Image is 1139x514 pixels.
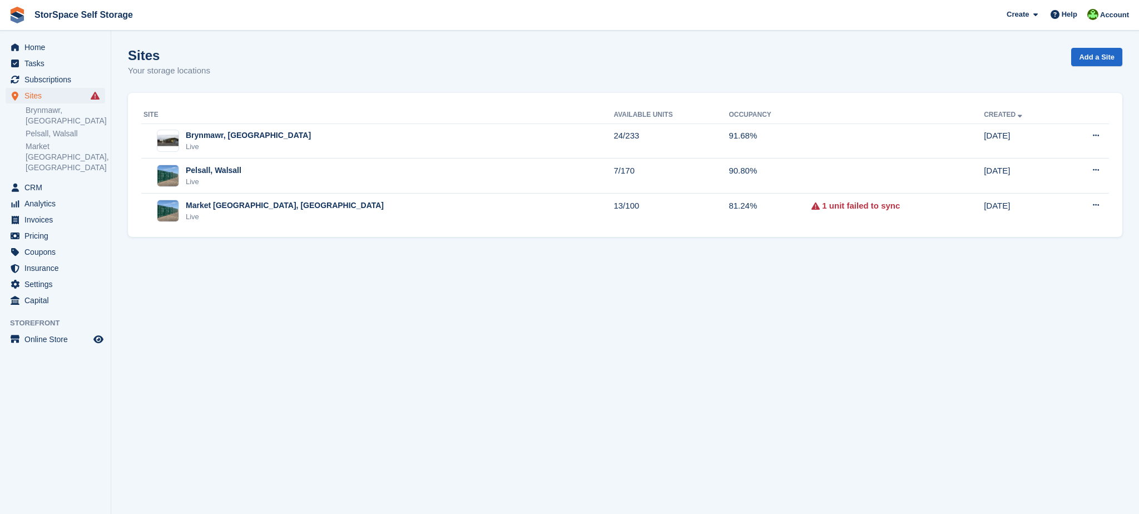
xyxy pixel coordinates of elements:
[26,105,105,126] a: Brynmawr, [GEOGRAPHIC_DATA]
[92,333,105,346] a: Preview store
[6,88,105,103] a: menu
[1007,9,1029,20] span: Create
[984,111,1024,118] a: Created
[186,176,241,187] div: Live
[24,212,91,228] span: Invoices
[24,260,91,276] span: Insurance
[26,141,105,173] a: Market [GEOGRAPHIC_DATA], [GEOGRAPHIC_DATA]
[822,200,900,212] a: 1 unit failed to sync
[186,211,384,223] div: Live
[6,39,105,55] a: menu
[6,56,105,71] a: menu
[186,141,311,152] div: Live
[30,6,137,24] a: StorSpace Self Storage
[729,106,811,124] th: Occupancy
[6,276,105,292] a: menu
[24,72,91,87] span: Subscriptions
[6,72,105,87] a: menu
[1087,9,1098,20] img: Jon Pace
[10,318,111,329] span: Storefront
[186,165,241,176] div: Pelsall, Walsall
[729,123,811,159] td: 91.68%
[128,48,210,63] h1: Sites
[24,293,91,308] span: Capital
[157,200,179,221] img: Image of Market Drayton, Shropshire site
[24,88,91,103] span: Sites
[6,260,105,276] a: menu
[6,212,105,228] a: menu
[729,194,811,228] td: 81.24%
[6,293,105,308] a: menu
[186,200,384,211] div: Market [GEOGRAPHIC_DATA], [GEOGRAPHIC_DATA]
[91,91,100,100] i: Smart entry sync failures have occurred
[157,134,179,148] img: Image of Brynmawr, South Wales site
[1100,9,1129,21] span: Account
[6,244,105,260] a: menu
[6,332,105,347] a: menu
[6,196,105,211] a: menu
[1071,48,1122,66] a: Add a Site
[613,194,729,228] td: 13/100
[24,56,91,71] span: Tasks
[984,123,1063,159] td: [DATE]
[157,165,179,186] img: Image of Pelsall, Walsall site
[24,39,91,55] span: Home
[1062,9,1077,20] span: Help
[141,106,613,124] th: Site
[186,130,311,141] div: Brynmawr, [GEOGRAPHIC_DATA]
[24,276,91,292] span: Settings
[613,159,729,194] td: 7/170
[24,244,91,260] span: Coupons
[24,332,91,347] span: Online Store
[6,180,105,195] a: menu
[613,123,729,159] td: 24/233
[9,7,26,23] img: stora-icon-8386f47178a22dfd0bd8f6a31ec36ba5ce8667c1dd55bd0f319d3a0aa187defe.svg
[24,196,91,211] span: Analytics
[24,180,91,195] span: CRM
[984,194,1063,228] td: [DATE]
[128,65,210,77] p: Your storage locations
[613,106,729,124] th: Available Units
[984,159,1063,194] td: [DATE]
[729,159,811,194] td: 90.80%
[26,128,105,139] a: Pelsall, Walsall
[24,228,91,244] span: Pricing
[6,228,105,244] a: menu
